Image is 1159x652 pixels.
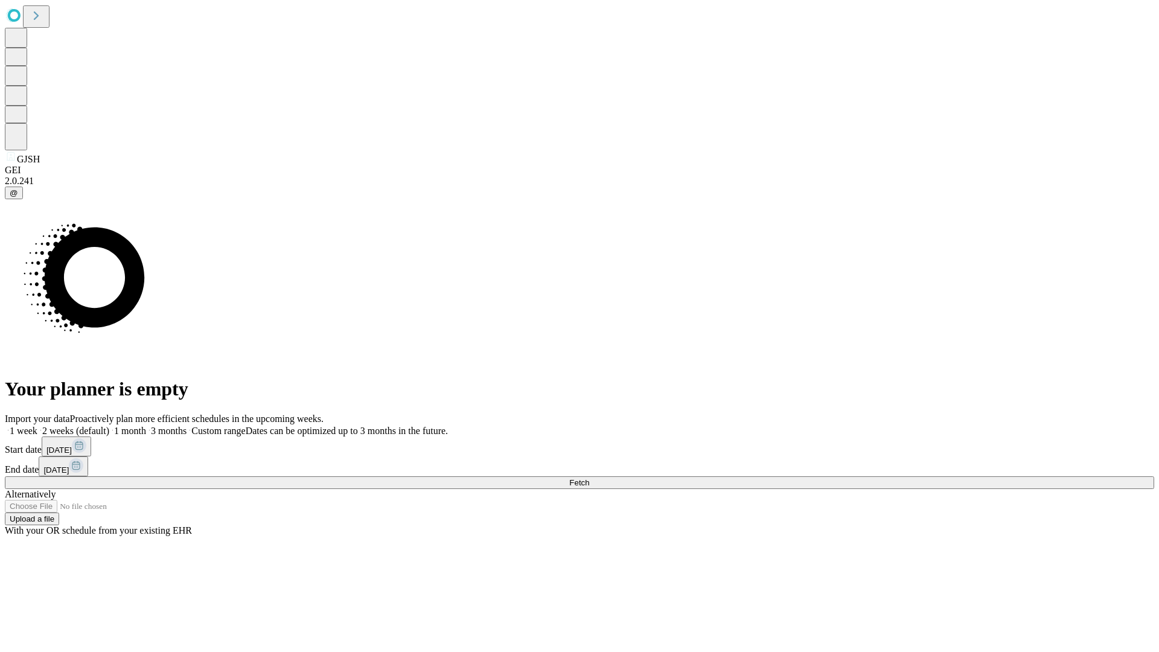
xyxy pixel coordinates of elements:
button: [DATE] [39,456,88,476]
div: End date [5,456,1154,476]
span: 2 weeks (default) [42,426,109,436]
span: Alternatively [5,489,56,499]
span: @ [10,188,18,197]
button: Upload a file [5,513,59,525]
div: 2.0.241 [5,176,1154,187]
span: Custom range [191,426,245,436]
h1: Your planner is empty [5,378,1154,400]
span: With your OR schedule from your existing EHR [5,525,192,535]
span: 3 months [151,426,187,436]
button: [DATE] [42,436,91,456]
span: 1 week [10,426,37,436]
span: Dates can be optimized up to 3 months in the future. [246,426,448,436]
span: Proactively plan more efficient schedules in the upcoming weeks. [70,414,324,424]
span: Import your data [5,414,70,424]
div: Start date [5,436,1154,456]
button: @ [5,187,23,199]
span: Fetch [569,478,589,487]
span: [DATE] [46,446,72,455]
button: Fetch [5,476,1154,489]
span: GJSH [17,154,40,164]
span: 1 month [114,426,146,436]
div: GEI [5,165,1154,176]
span: [DATE] [43,465,69,475]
